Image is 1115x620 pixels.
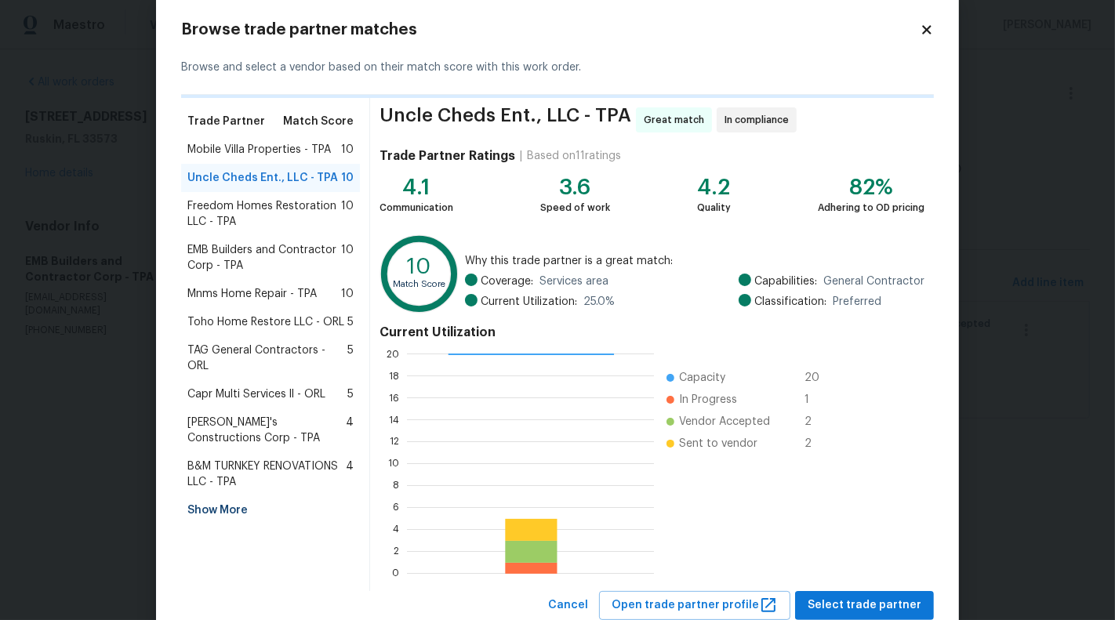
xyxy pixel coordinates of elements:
[380,325,924,340] h4: Current Utilization
[392,569,399,578] text: 0
[754,294,826,310] span: Classification:
[388,459,399,469] text: 10
[181,22,920,38] h2: Browse trade partner matches
[389,393,399,403] text: 16
[833,294,881,310] span: Preferred
[187,170,338,186] span: Uncle Cheds Ent., LLC - TPA
[540,179,610,195] div: 3.6
[187,242,341,274] span: EMB Builders and Contractor Corp - TPA
[823,274,924,289] span: General Contractor
[187,198,341,230] span: Freedom Homes Restoration LLC - TPA
[644,112,710,128] span: Great match
[393,525,399,535] text: 4
[346,459,354,490] span: 4
[181,41,934,95] div: Browse and select a vendor based on their match score with this work order.
[527,148,621,164] div: Based on 11 ratings
[347,343,354,374] span: 5
[679,436,757,451] span: Sent to vendor
[393,481,399,491] text: 8
[380,200,453,216] div: Communication
[283,114,354,129] span: Match Score
[389,372,399,381] text: 18
[515,148,527,164] div: |
[387,350,399,359] text: 20
[539,274,608,289] span: Services area
[612,596,778,615] span: Open trade partner profile
[679,370,725,386] span: Capacity
[808,596,921,615] span: Select trade partner
[795,591,934,620] button: Select trade partner
[341,170,354,186] span: 10
[390,437,399,447] text: 12
[548,596,588,615] span: Cancel
[818,179,924,195] div: 82%
[804,370,830,386] span: 20
[187,314,344,330] span: Toho Home Restore LLC - ORL
[393,503,399,513] text: 6
[394,547,399,557] text: 2
[187,114,265,129] span: Trade Partner
[187,343,347,374] span: TAG General Contractors - ORL
[481,294,577,310] span: Current Utilization:
[187,386,325,402] span: Capr Multi Services ll - ORL
[754,274,817,289] span: Capabilities:
[380,107,631,132] span: Uncle Cheds Ent., LLC - TPA
[187,415,346,446] span: [PERSON_NAME]'s Constructions Corp - TPA
[347,314,354,330] span: 5
[465,253,924,269] span: Why this trade partner is a great match:
[804,392,830,408] span: 1
[341,286,354,302] span: 10
[347,386,354,402] span: 5
[804,414,830,430] span: 2
[389,415,399,425] text: 14
[393,280,445,288] text: Match Score
[380,148,515,164] h4: Trade Partner Ratings
[583,294,615,310] span: 25.0 %
[407,256,431,278] text: 10
[341,198,354,230] span: 10
[341,242,354,274] span: 10
[818,200,924,216] div: Adhering to OD pricing
[679,414,770,430] span: Vendor Accepted
[181,496,360,524] div: Show More
[346,415,354,446] span: 4
[725,112,795,128] span: In compliance
[380,179,453,195] div: 4.1
[481,274,533,289] span: Coverage:
[187,142,331,158] span: Mobile Villa Properties - TPA
[804,436,830,451] span: 2
[187,459,346,490] span: B&M TURNKEY RENOVATIONS LLC - TPA
[599,591,790,620] button: Open trade partner profile
[697,200,731,216] div: Quality
[679,392,737,408] span: In Progress
[187,286,317,302] span: Mnms Home Repair - TPA
[540,200,610,216] div: Speed of work
[341,142,354,158] span: 10
[697,179,731,195] div: 4.2
[542,591,594,620] button: Cancel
